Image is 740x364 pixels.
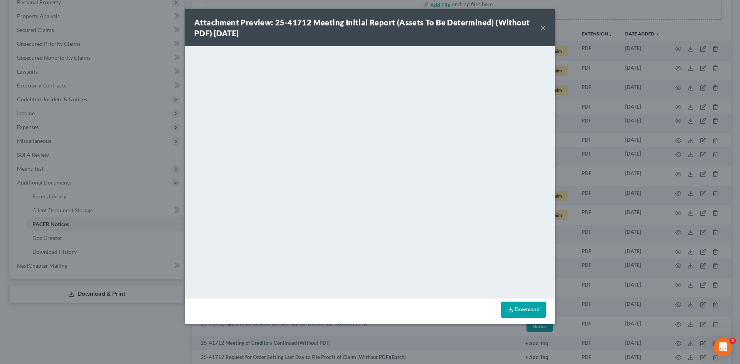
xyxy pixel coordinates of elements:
[714,338,732,356] iframe: Intercom live chat
[730,338,736,344] span: 2
[185,46,555,297] iframe: <object ng-attr-data='[URL][DOMAIN_NAME]' type='application/pdf' width='100%' height='650px'></ob...
[501,302,546,318] a: Download
[540,23,546,32] button: ×
[194,18,530,38] strong: Attachment Preview: 25-41712 Meeting Initial Report (Assets To Be Determined) (Without PDF) [DATE]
